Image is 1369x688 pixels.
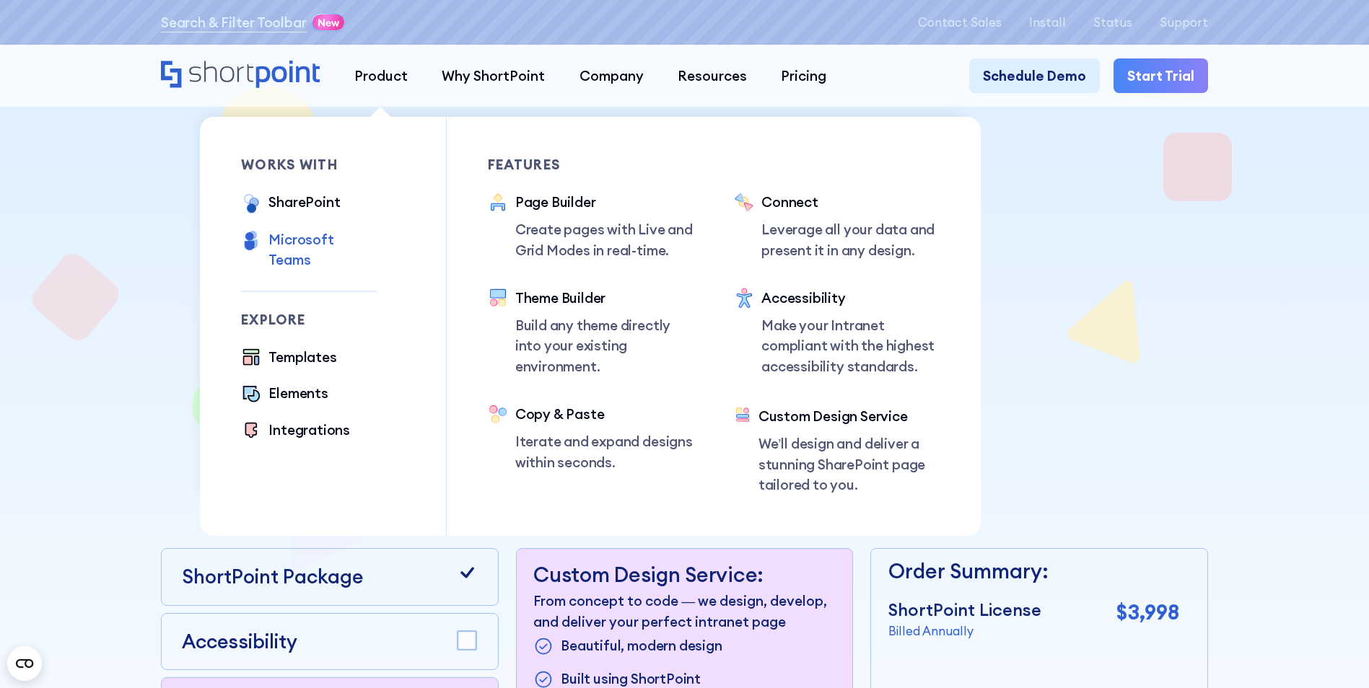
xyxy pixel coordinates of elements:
[515,288,694,308] div: Theme Builder
[241,229,377,270] a: Microsoft Teams
[678,66,747,86] div: Resources
[734,406,940,495] a: Custom Design ServiceWe’ll design and deliver a stunning SharePoint page tailored to you.
[241,158,377,172] div: works with
[515,404,694,424] div: Copy & Paste
[761,192,940,212] div: Connect
[1093,15,1132,29] a: Status
[337,58,424,92] a: Product
[918,15,1002,29] a: Contact Sales
[515,431,694,472] p: Iterate and expand designs within seconds.
[241,313,377,327] div: Explore
[660,58,764,92] a: Resources
[758,433,940,495] p: We’ll design and deliver a stunning SharePoint page tailored to you.
[969,58,1100,92] a: Schedule Demo
[515,315,694,376] p: Build any theme directly into your existing environment.
[488,404,694,472] a: Copy & PasteIterate and expand designs within seconds.
[7,646,42,681] button: Open CMP widget
[268,383,328,403] div: Elements
[161,61,320,90] a: Home
[734,192,940,260] a: ConnectLeverage all your data and present it in any design.
[1109,521,1369,688] div: Widget de chat
[161,12,307,32] a: Search & Filter Toolbar
[488,192,694,260] a: Page BuilderCreate pages with Live and Grid Modes in real-time.
[562,58,660,92] a: Company
[182,563,363,591] p: ShortPoint Package
[1114,58,1208,92] a: Start Trial
[488,288,694,376] a: Theme BuilderBuild any theme directly into your existing environment.
[761,315,940,376] p: Make your Intranet compliant with the highest accessibility standards.
[515,219,694,260] p: Create pages with Live and Grid Modes in real-time.
[268,192,340,212] div: SharePoint
[758,406,940,426] div: Custom Design Service
[268,347,336,367] div: Templates
[761,219,940,260] p: Leverage all your data and present it in any design.
[515,192,694,212] div: Page Builder
[442,66,545,86] div: Why ShortPoint
[241,192,340,216] a: SharePoint
[888,556,1179,587] p: Order Summary:
[1109,521,1369,688] iframe: Chat Widget
[241,420,350,442] a: Integrations
[268,420,350,440] div: Integrations
[579,66,644,86] div: Company
[268,229,377,270] div: Microsoft Teams
[1029,15,1066,29] a: Install
[888,622,1041,640] p: Billed Annually
[241,347,336,369] a: Templates
[425,58,562,92] a: Why ShortPoint
[488,158,694,172] div: Features
[561,635,722,658] p: Beautiful, modern design
[354,66,408,86] div: Product
[781,66,826,86] div: Pricing
[888,597,1041,623] p: ShortPoint License
[182,627,297,656] p: Accessibility
[764,58,844,92] a: Pricing
[241,383,328,405] a: Elements
[1160,15,1208,29] a: Support
[533,563,836,587] p: Custom Design Service:
[533,591,836,632] p: From concept to code — we design, develop, and deliver your perfect intranet page
[761,288,940,308] div: Accessibility
[734,288,940,379] a: AccessibilityMake your Intranet compliant with the highest accessibility standards.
